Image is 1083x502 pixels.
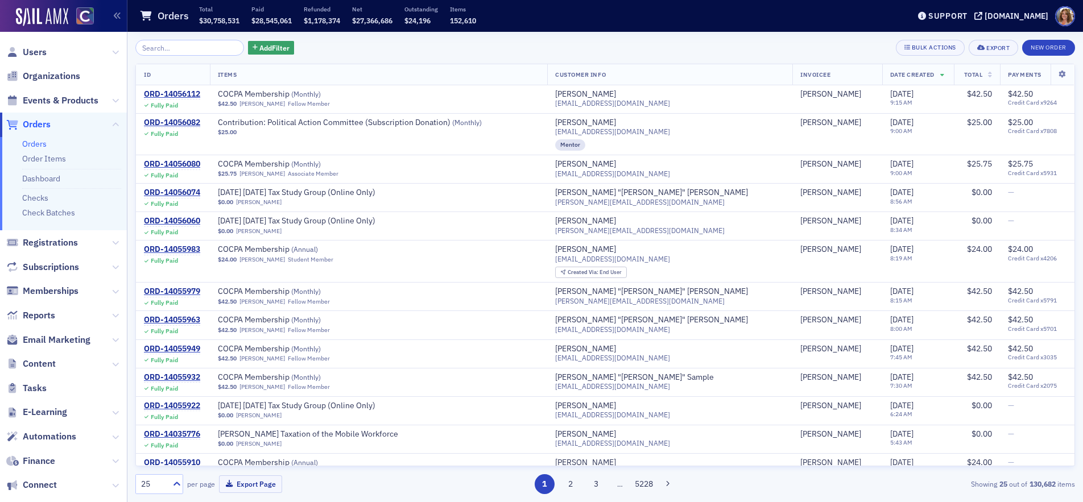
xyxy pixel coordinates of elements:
[288,326,330,334] div: Fellow Member
[144,315,200,325] a: ORD-14055963
[800,188,861,198] div: [PERSON_NAME]
[291,89,321,98] span: ( Monthly )
[555,382,670,391] span: [EMAIL_ADDRESS][DOMAIN_NAME]
[218,188,375,198] span: October 2025 Wednesday Tax Study Group (Online Only)
[144,429,200,439] div: ORD-14035776
[23,382,47,395] span: Tasks
[1008,215,1014,226] span: —
[890,314,913,325] span: [DATE]
[151,299,178,306] div: Fully Paid
[964,70,983,78] span: Total
[144,70,151,78] span: ID
[304,16,340,25] span: $1,178,374
[151,200,178,208] div: Fully Paid
[890,343,913,354] span: [DATE]
[251,16,292,25] span: $28,545,061
[218,315,361,325] span: COCPA Membership
[928,11,968,21] div: Support
[890,381,912,389] time: 7:30 AM
[1008,70,1041,78] span: Payments
[6,309,55,322] a: Reports
[568,268,600,276] span: Created Via :
[6,455,55,467] a: Finance
[291,344,321,353] span: ( Monthly )
[6,70,80,82] a: Organizations
[218,287,361,297] a: COCPA Membership (Monthly)
[974,12,1052,20] button: [DOMAIN_NAME]
[23,261,79,273] span: Subscriptions
[800,244,861,255] a: [PERSON_NAME]
[304,5,340,13] p: Refunded
[404,5,438,13] p: Outstanding
[144,401,200,411] div: ORD-14055922
[800,89,861,99] div: [PERSON_NAME]
[555,127,670,136] span: [EMAIL_ADDRESS][DOMAIN_NAME]
[555,267,627,279] div: Created Via: End User
[1008,343,1033,354] span: $42.50
[1008,325,1067,333] span: Credit Card x5701
[144,344,200,354] a: ORD-14055949
[800,118,861,128] div: [PERSON_NAME]
[967,244,992,254] span: $24.00
[218,100,237,107] span: $42.50
[23,237,78,249] span: Registrations
[144,89,200,99] div: ORD-14056112
[1008,159,1033,169] span: $25.75
[1008,244,1033,254] span: $24.00
[555,372,714,383] div: [PERSON_NAME] "[PERSON_NAME]" Sample
[6,406,67,418] a: E-Learning
[23,334,90,346] span: Email Marketing
[800,216,861,226] a: [PERSON_NAME]
[291,315,321,324] span: ( Monthly )
[1008,354,1067,361] span: Credit Card x3035
[555,401,616,411] a: [PERSON_NAME]
[555,344,616,354] div: [PERSON_NAME]
[800,429,861,439] a: [PERSON_NAME]
[144,458,200,468] a: ORD-14055910
[76,7,94,25] img: SailAMX
[555,315,748,325] a: [PERSON_NAME] "[PERSON_NAME]" [PERSON_NAME]
[1008,297,1067,304] span: Credit Card x5791
[6,334,90,346] a: Email Marketing
[218,372,361,383] a: COCPA Membership (Monthly)
[144,244,200,255] a: ORD-14055983
[151,229,178,236] div: Fully Paid
[144,118,200,128] a: ORD-14056082
[218,315,361,325] a: COCPA Membership (Monthly)
[800,287,861,297] a: [PERSON_NAME]
[555,244,616,255] a: [PERSON_NAME]
[890,353,912,361] time: 7:45 AM
[890,296,912,304] time: 8:15 AM
[986,45,1010,51] div: Export
[135,40,244,56] input: Search…
[800,118,874,128] span: Randy Watkins
[555,255,670,263] span: [EMAIL_ADDRESS][DOMAIN_NAME]
[144,287,200,297] a: ORD-14055979
[1008,314,1033,325] span: $42.50
[22,208,75,218] a: Check Batches
[800,188,874,198] span: Mary Lahr
[218,89,361,99] a: COCPA Membership (Monthly)
[890,325,912,333] time: 8:00 AM
[23,285,78,297] span: Memberships
[967,159,992,169] span: $25.75
[23,46,47,59] span: Users
[218,227,233,235] span: $0.00
[16,8,68,26] a: SailAMX
[890,244,913,254] span: [DATE]
[535,474,555,494] button: 1
[23,479,57,491] span: Connect
[239,326,285,334] a: [PERSON_NAME]
[68,7,94,27] a: View Homepage
[890,254,912,262] time: 8:19 AM
[450,16,476,25] span: 152,610
[555,429,616,439] a: [PERSON_NAME]
[555,89,616,99] div: [PERSON_NAME]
